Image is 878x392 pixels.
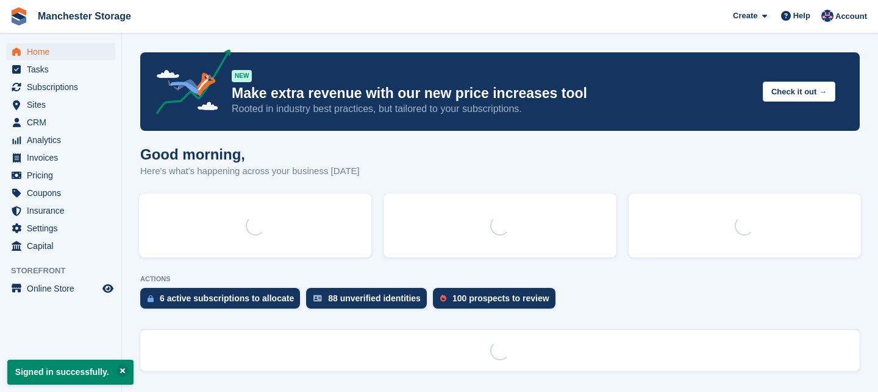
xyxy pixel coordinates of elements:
[160,293,294,303] div: 6 active subscriptions to allocate
[6,114,115,131] a: menu
[27,61,100,78] span: Tasks
[27,96,100,113] span: Sites
[6,149,115,166] a: menu
[10,7,28,26] img: stora-icon-8386f47178a22dfd0bd8f6a31ec36ba5ce8667c1dd55bd0f319d3a0aa187defe.svg
[6,280,115,297] a: menu
[232,85,753,102] p: Make extra revenue with our new price increases tool
[11,265,121,277] span: Storefront
[27,280,100,297] span: Online Store
[140,164,360,178] p: Here's what's happening across your business [DATE]
[793,10,810,22] span: Help
[452,293,549,303] div: 100 prospects to review
[440,295,446,302] img: prospect-51fa495bee0391a8d652442698ab0144808aea92771e9ea1ae160a38d050c398.svg
[835,10,867,23] span: Account
[6,96,115,113] a: menu
[328,293,421,303] div: 88 unverified identities
[6,131,115,149] a: menu
[146,49,231,119] img: price-adjustments-announcement-icon-8257ccfd72463d97f412b2fc003d46551f7dbcb40ab6d574587a9cd5c0d94...
[27,220,100,237] span: Settings
[6,202,115,219] a: menu
[27,131,100,149] span: Analytics
[27,184,100,201] span: Coupons
[6,220,115,237] a: menu
[7,360,134,385] p: Signed in successfully.
[27,237,100,254] span: Capital
[6,184,115,201] a: menu
[433,288,562,315] a: 100 prospects to review
[27,114,100,131] span: CRM
[27,202,100,219] span: Insurance
[27,167,100,184] span: Pricing
[232,70,252,82] div: NEW
[148,295,154,303] img: active_subscription_to_allocate_icon-d502201f5373d7db506a760aba3b589e785aa758c864c3986d89f69b8ff3...
[101,281,115,296] a: Preview store
[763,82,835,102] button: Check it out →
[6,61,115,78] a: menu
[306,288,433,315] a: 88 unverified identities
[27,79,100,96] span: Subscriptions
[6,79,115,96] a: menu
[27,149,100,166] span: Invoices
[733,10,757,22] span: Create
[6,43,115,60] a: menu
[140,288,306,315] a: 6 active subscriptions to allocate
[27,43,100,60] span: Home
[140,146,360,163] h1: Good morning,
[6,237,115,254] a: menu
[33,6,136,26] a: Manchester Storage
[313,295,322,302] img: verify_identity-adf6edd0f0f0b5bbfe63781bf79b02c33cf7c696d77639b501bdc392416b5a36.svg
[140,275,860,283] p: ACTIONS
[6,167,115,184] a: menu
[232,102,753,116] p: Rooted in industry best practices, but tailored to your subscriptions.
